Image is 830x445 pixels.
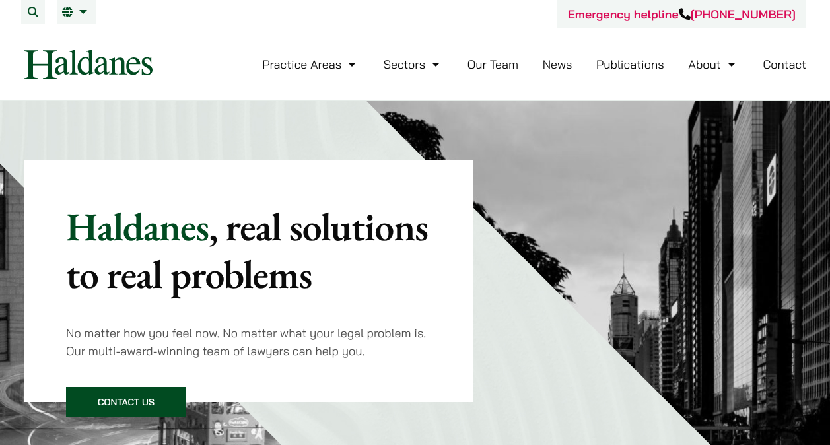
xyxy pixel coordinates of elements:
mark: , real solutions to real problems [66,201,428,300]
a: About [688,57,738,72]
p: No matter how you feel now. No matter what your legal problem is. Our multi-award-winning team of... [66,324,431,360]
a: Practice Areas [262,57,359,72]
a: Publications [596,57,664,72]
a: News [543,57,572,72]
a: Emergency helpline[PHONE_NUMBER] [568,7,796,22]
img: Logo of Haldanes [24,50,153,79]
a: Sectors [384,57,443,72]
a: EN [62,7,90,17]
a: Contact Us [66,387,186,417]
a: Our Team [467,57,518,72]
p: Haldanes [66,203,431,298]
a: Contact [763,57,806,72]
